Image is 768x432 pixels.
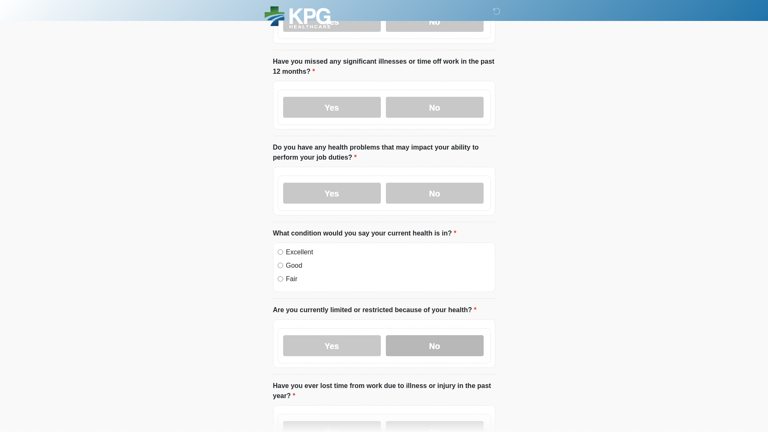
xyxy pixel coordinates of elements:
label: What condition would you say your current health is in? [273,228,456,238]
label: Yes [283,97,381,118]
label: Yes [283,335,381,356]
input: Good [278,263,283,268]
label: No [386,97,484,118]
label: Have you ever lost time from work due to illness or injury in the past year? [273,381,495,401]
label: Excellent [286,247,491,257]
label: Fair [286,274,491,284]
label: Good [286,261,491,271]
label: Are you currently limited or restricted because of your health? [273,305,476,315]
label: Have you missed any significant illnesses or time off work in the past 12 months? [273,57,495,77]
label: Do you have any health problems that may impact your ability to perform your job duties? [273,142,495,163]
img: KPG Healthcare Logo [265,6,331,28]
label: Yes [283,183,381,204]
label: No [386,183,484,204]
input: Fair [278,276,283,282]
input: Excellent [278,249,283,255]
label: No [386,335,484,356]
